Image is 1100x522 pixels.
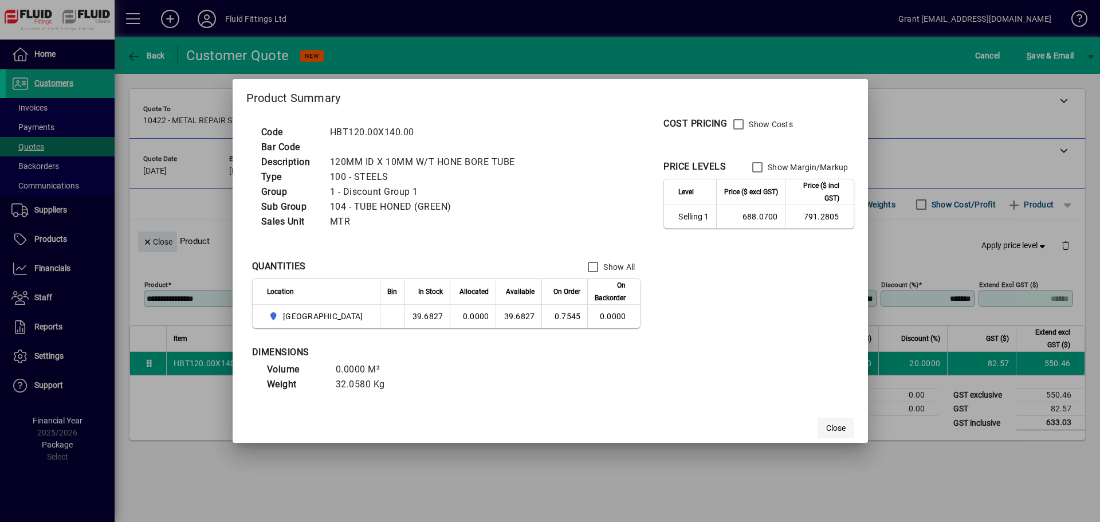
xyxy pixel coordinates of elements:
[663,160,726,174] div: PRICE LEVELS
[418,285,443,298] span: In Stock
[785,205,854,228] td: 791.2805
[324,185,529,199] td: 1 - Discount Group 1
[267,309,368,323] span: AUCKLAND
[252,346,539,359] div: DIMENSIONS
[747,119,793,130] label: Show Costs
[553,285,580,298] span: On Order
[330,377,399,392] td: 32.0580 Kg
[496,305,541,328] td: 39.6827
[506,285,535,298] span: Available
[330,362,399,377] td: 0.0000 M³
[261,362,330,377] td: Volume
[678,186,694,198] span: Level
[256,214,324,229] td: Sales Unit
[818,418,854,438] button: Close
[595,279,626,304] span: On Backorder
[283,311,363,322] span: [GEOGRAPHIC_DATA]
[459,285,489,298] span: Allocated
[256,185,324,199] td: Group
[678,211,709,222] span: Selling 1
[387,285,397,298] span: Bin
[324,199,529,214] td: 104 - TUBE HONED (GREEN)
[324,125,529,140] td: HBT120.00X140.00
[450,305,496,328] td: 0.0000
[324,170,529,185] td: 100 - STEELS
[233,79,868,112] h2: Product Summary
[256,140,324,155] td: Bar Code
[256,199,324,214] td: Sub Group
[252,260,306,273] div: QUANTITIES
[256,125,324,140] td: Code
[261,377,330,392] td: Weight
[601,261,635,273] label: Show All
[555,312,581,321] span: 0.7545
[256,170,324,185] td: Type
[404,305,450,328] td: 39.6827
[267,285,294,298] span: Location
[256,155,324,170] td: Description
[324,214,529,229] td: MTR
[587,305,640,328] td: 0.0000
[324,155,529,170] td: 120MM ID X 10MM W/T HONE BORE TUBE
[716,205,785,228] td: 688.0700
[765,162,848,173] label: Show Margin/Markup
[663,117,727,131] div: COST PRICING
[826,422,846,434] span: Close
[792,179,839,205] span: Price ($ incl GST)
[724,186,778,198] span: Price ($ excl GST)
